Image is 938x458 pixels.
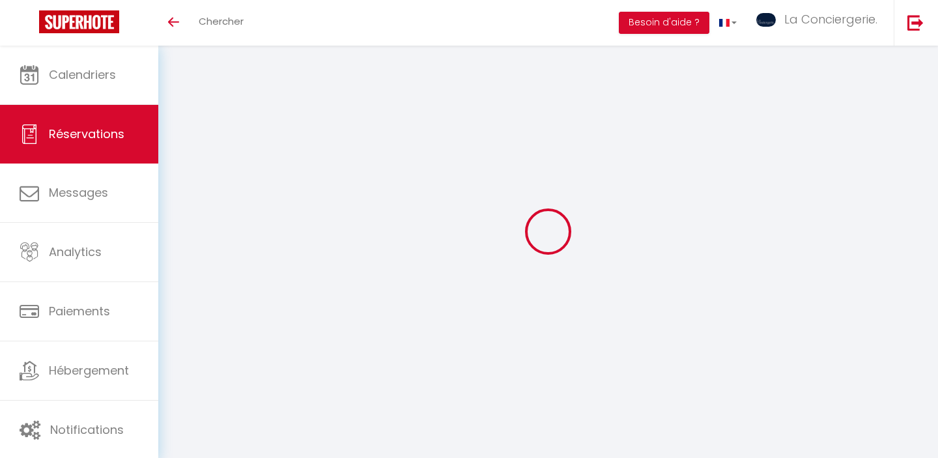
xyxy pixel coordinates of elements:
img: Super Booking [39,10,119,33]
span: Hébergement [49,362,129,379]
img: ... [756,13,776,27]
span: Paiements [49,303,110,319]
span: La Conciergerie. [784,11,877,27]
span: Notifications [50,422,124,438]
span: Chercher [199,14,244,28]
img: logout [907,14,924,31]
span: Calendriers [49,66,116,83]
span: Analytics [49,244,102,260]
span: Réservations [49,126,124,142]
span: Messages [49,184,108,201]
button: Besoin d'aide ? [619,12,709,34]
